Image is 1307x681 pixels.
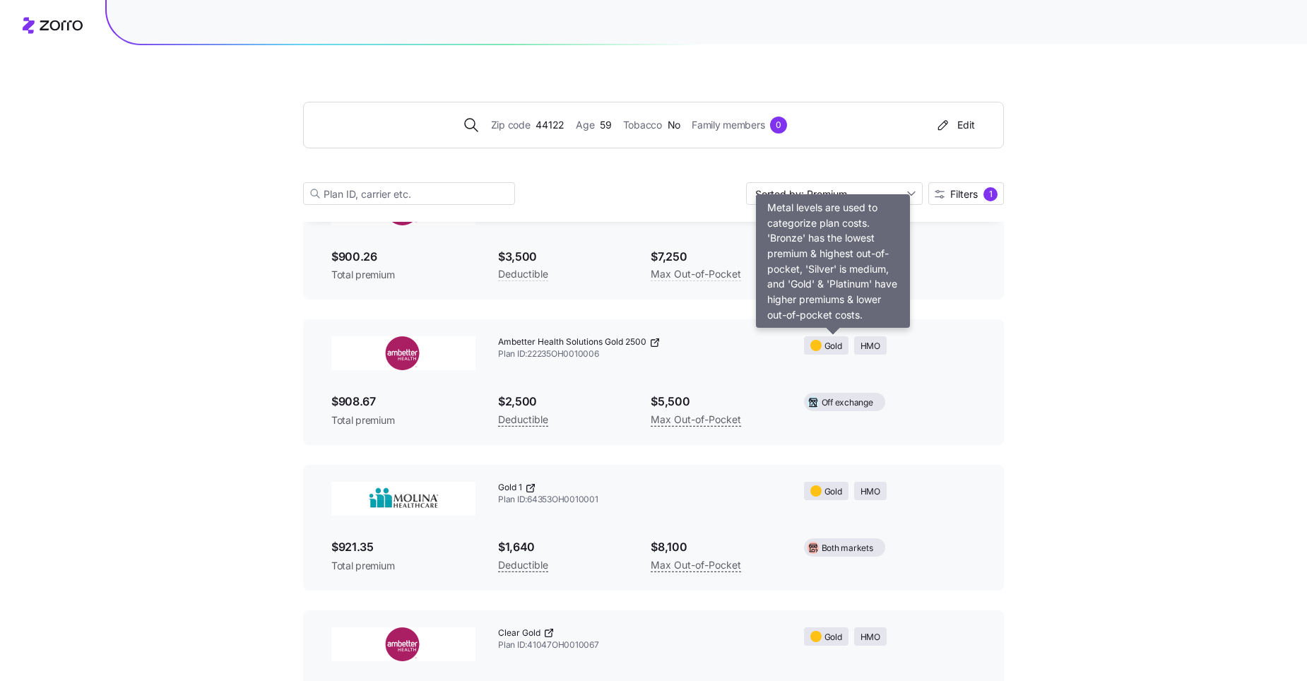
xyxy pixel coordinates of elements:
[600,117,611,133] span: 59
[651,557,741,574] span: Max Out-of-Pocket
[861,340,880,353] span: HMO
[861,485,880,499] span: HMO
[498,538,628,556] span: $1,640
[928,182,1004,205] button: Filters1
[822,542,873,555] span: Both markets
[498,494,781,506] span: Plan ID: 64353OH0010001
[331,393,475,410] span: $908.67
[331,482,475,516] img: Molina
[651,266,741,283] span: Max Out-of-Pocket
[950,189,978,199] span: Filters
[822,251,873,265] span: Off exchange
[824,485,842,499] span: Gold
[983,187,998,201] div: 1
[498,266,548,283] span: Deductible
[498,393,628,410] span: $2,500
[498,336,646,348] span: Ambetter Health Solutions Gold 2500
[331,559,475,573] span: Total premium
[651,393,781,410] span: $5,500
[498,557,548,574] span: Deductible
[861,631,880,644] span: HMO
[935,118,975,132] div: Edit
[929,114,981,136] button: Edit
[303,182,515,205] input: Plan ID, carrier etc.
[498,348,781,360] span: Plan ID: 22235OH0010006
[692,117,764,133] span: Family members
[331,248,475,266] span: $900.26
[651,248,781,266] span: $7,250
[651,538,781,556] span: $8,100
[498,627,540,639] span: Clear Gold
[498,482,522,494] span: Gold 1
[331,336,475,370] img: Ambetter
[536,117,564,133] span: 44122
[623,117,662,133] span: Tobacco
[331,538,475,556] span: $921.35
[822,396,873,410] span: Off exchange
[824,631,842,644] span: Gold
[746,182,923,205] input: Sort by
[576,117,594,133] span: Age
[770,117,787,134] div: 0
[491,117,531,133] span: Zip code
[498,411,548,428] span: Deductible
[651,411,741,428] span: Max Out-of-Pocket
[824,340,842,353] span: Gold
[498,639,781,651] span: Plan ID: 41047OH0010067
[668,117,680,133] span: No
[498,248,628,266] span: $3,500
[331,268,475,282] span: Total premium
[331,413,475,427] span: Total premium
[331,627,475,661] img: Ambetter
